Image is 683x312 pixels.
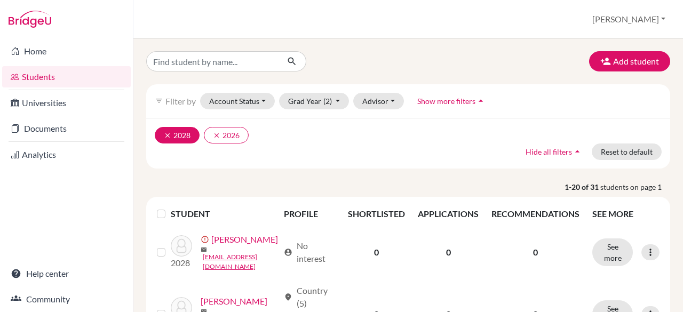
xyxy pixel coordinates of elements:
button: Reset to default [592,143,662,160]
p: 2028 [171,257,192,269]
a: Universities [2,92,131,114]
button: See more [592,238,633,266]
a: [PERSON_NAME] [201,295,267,308]
span: location_on [284,293,292,301]
span: account_circle [284,248,292,257]
th: SEE MORE [586,201,666,227]
th: APPLICATIONS [411,201,485,227]
span: (2) [323,97,332,106]
i: arrow_drop_up [475,95,486,106]
a: Documents [2,118,131,139]
button: Account Status [200,93,275,109]
a: [EMAIL_ADDRESS][DOMAIN_NAME] [203,252,279,271]
div: Country (5) [284,284,336,310]
i: clear [164,132,171,139]
span: mail [201,246,207,253]
a: Students [2,66,131,87]
button: [PERSON_NAME] [587,9,670,29]
a: Community [2,289,131,310]
th: PROFILE [277,201,342,227]
button: Advisor [353,93,404,109]
td: 0 [411,227,485,278]
p: 0 [491,246,579,259]
img: Acharya, Dipesh [171,235,192,257]
a: Help center [2,263,131,284]
button: Grad Year(2) [279,93,350,109]
img: Bridge-U [9,11,51,28]
button: Hide all filtersarrow_drop_up [517,143,592,160]
span: Hide all filters [526,147,572,156]
strong: 1-20 of 31 [565,181,600,193]
button: Add student [589,51,670,71]
th: STUDENT [171,201,277,227]
button: clear2026 [204,127,249,143]
td: 0 [341,227,411,278]
span: Show more filters [417,97,475,106]
button: clear2028 [155,127,200,143]
a: [PERSON_NAME] [211,233,278,246]
span: students on page 1 [600,181,670,193]
span: Filter by [165,96,196,106]
i: filter_list [155,97,163,105]
input: Find student by name... [146,51,279,71]
a: Home [2,41,131,62]
button: Show more filtersarrow_drop_up [408,93,495,109]
span: error_outline [201,235,211,244]
th: SHORTLISTED [341,201,411,227]
i: arrow_drop_up [572,146,583,157]
div: No interest [284,239,336,265]
a: Analytics [2,144,131,165]
th: RECOMMENDATIONS [485,201,586,227]
i: clear [213,132,220,139]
